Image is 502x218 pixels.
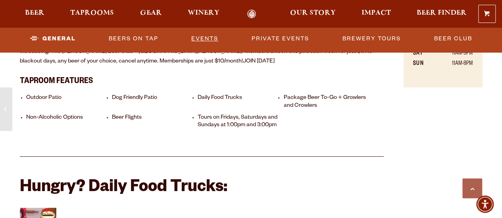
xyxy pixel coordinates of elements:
a: Odell Home [237,9,267,19]
span: Beer Finder [417,10,467,16]
li: Dog Friendly Patio [112,95,194,110]
a: General [27,30,79,48]
a: Scroll to top [462,178,482,198]
a: Taprooms [65,9,119,19]
p: Introducing: The [PERSON_NAME] Beer Club – [GEOGRAPHIC_DATA][PERSON_NAME]. Members unlock one pin... [20,47,384,66]
a: Beer [20,9,50,19]
span: Taprooms [70,10,114,16]
li: Beer Flights [112,114,194,129]
a: JOIN [DATE] [243,59,275,65]
a: Beer Club [431,30,475,48]
a: Gear [135,9,167,19]
h3: Taproom Features [20,72,384,89]
h2: Hungry? Daily Food Trucks: [20,179,384,198]
span: Our Story [290,10,336,16]
li: Non-Alcoholic Options [26,114,108,129]
a: Private Events [248,30,312,48]
li: Tours on Fridays, Saturdays and Sundays at 1:00pm and 3:00pm [198,114,280,129]
a: Impact [356,9,396,19]
a: Winery [183,9,225,19]
span: Beer [25,10,44,16]
a: Events [188,30,221,48]
td: 11AM-8PM [434,59,473,69]
span: Impact [362,10,391,16]
span: Winery [188,10,219,16]
a: Our Story [285,9,341,19]
td: 11AM-9PM [434,49,473,59]
th: SAT [413,49,435,59]
span: Gear [140,10,162,16]
th: SUN [413,59,435,69]
a: Beers on Tap [106,30,161,48]
li: Daily Food Trucks [198,95,280,110]
li: Package Beer To-Go + Growlers and Crowlers [283,95,365,110]
a: Beer Finder [412,9,472,19]
li: Outdoor Patio [26,95,108,110]
div: Accessibility Menu [476,195,494,213]
a: Brewery Tours [339,30,404,48]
